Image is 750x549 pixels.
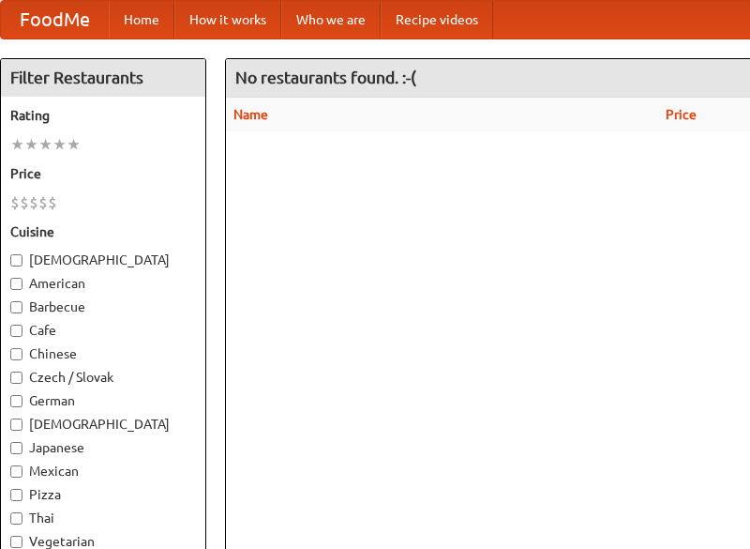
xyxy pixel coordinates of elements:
a: How it works [174,1,281,38]
label: German [10,391,196,410]
input: Japanese [10,442,22,454]
label: Pizza [10,485,196,504]
h4: Filter Restaurants [1,59,205,97]
li: ★ [24,134,38,155]
input: Chinese [10,348,22,360]
input: Mexican [10,465,22,478]
li: ★ [10,134,24,155]
label: Czech / Slovak [10,368,196,387]
input: Pizza [10,489,22,501]
label: Thai [10,509,196,527]
li: $ [29,192,38,213]
a: Name [233,107,268,122]
a: FoodMe [1,1,109,38]
li: ★ [67,134,81,155]
h5: Rating [10,106,196,125]
ng-pluralize: No restaurants found. :-( [235,69,416,86]
input: Thai [10,512,22,525]
li: $ [20,192,29,213]
a: Price [666,107,697,122]
a: Home [109,1,174,38]
h5: Cuisine [10,222,196,241]
li: ★ [38,134,52,155]
input: [DEMOGRAPHIC_DATA] [10,419,22,431]
label: Chinese [10,344,196,363]
li: $ [48,192,57,213]
a: Who we are [281,1,381,38]
label: Mexican [10,462,196,480]
input: American [10,278,22,290]
li: $ [10,192,20,213]
input: Czech / Slovak [10,372,22,384]
h5: Price [10,164,196,183]
label: Cafe [10,321,196,340]
input: Barbecue [10,301,22,313]
label: [DEMOGRAPHIC_DATA] [10,251,196,269]
label: Japanese [10,438,196,457]
label: [DEMOGRAPHIC_DATA] [10,415,196,434]
input: Cafe [10,325,22,337]
input: Vegetarian [10,536,22,548]
li: $ [38,192,48,213]
a: Recipe videos [381,1,493,38]
input: German [10,395,22,407]
label: American [10,274,196,293]
label: Barbecue [10,297,196,316]
li: ★ [52,134,67,155]
input: [DEMOGRAPHIC_DATA] [10,254,22,267]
